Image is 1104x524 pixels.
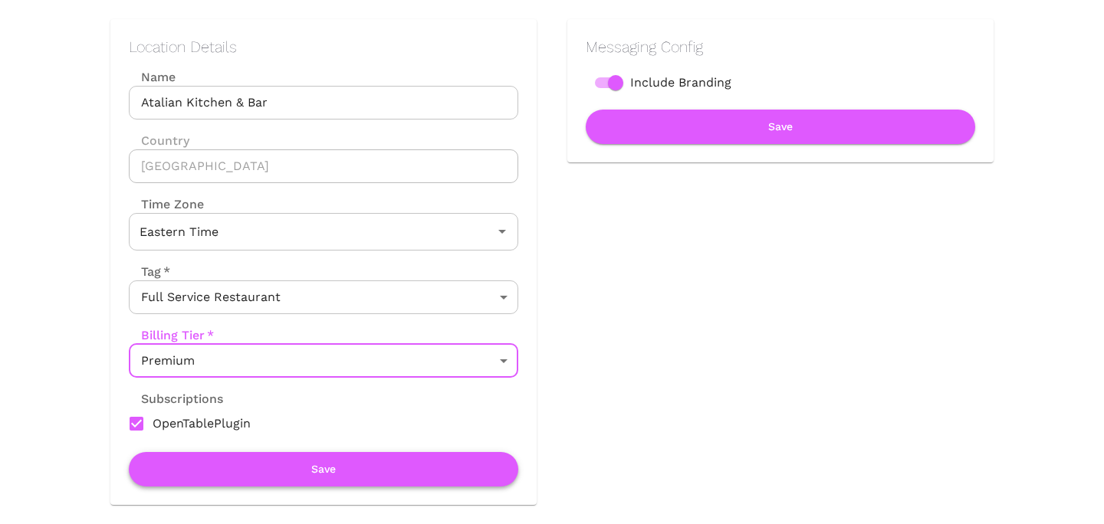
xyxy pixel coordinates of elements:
div: Full Service Restaurant [129,280,518,314]
label: Country [129,132,518,149]
div: Premium [129,344,518,378]
label: Time Zone [129,195,518,213]
label: Billing Tier [129,326,214,344]
span: Include Branding [630,74,731,92]
button: Save [586,110,975,144]
button: Save [129,452,518,486]
label: Name [129,68,518,86]
h2: Location Details [129,38,518,56]
label: Tag [129,263,170,280]
button: Open [491,221,513,242]
span: OpenTablePlugin [153,414,251,433]
label: Subscriptions [129,390,223,408]
h2: Messaging Config [586,38,975,56]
